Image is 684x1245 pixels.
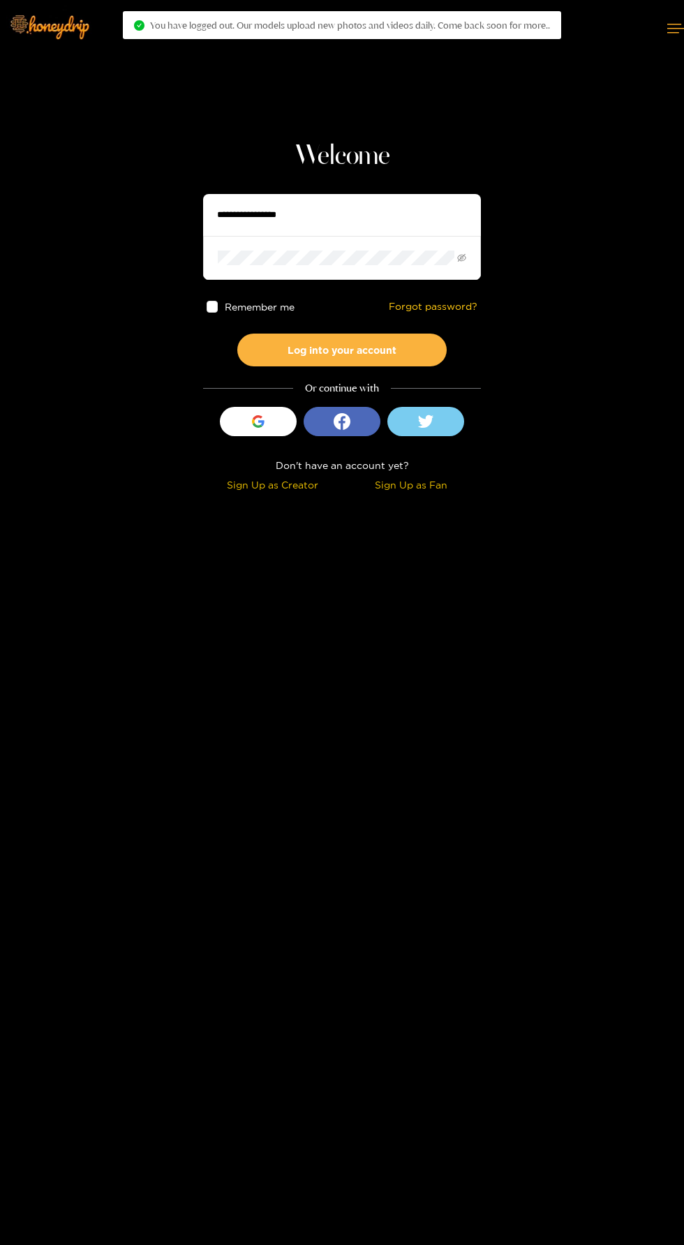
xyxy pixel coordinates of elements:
[203,140,481,173] h1: Welcome
[345,477,477,493] div: Sign Up as Fan
[203,380,481,396] div: Or continue with
[237,334,447,366] button: Log into your account
[389,301,477,313] a: Forgot password?
[457,253,466,262] span: eye-invisible
[203,457,481,473] div: Don't have an account yet?
[134,20,144,31] span: check-circle
[207,477,339,493] div: Sign Up as Creator
[150,20,550,31] span: You have logged out. Our models upload new photos and videos daily. Come back soon for more..
[225,301,295,312] span: Remember me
